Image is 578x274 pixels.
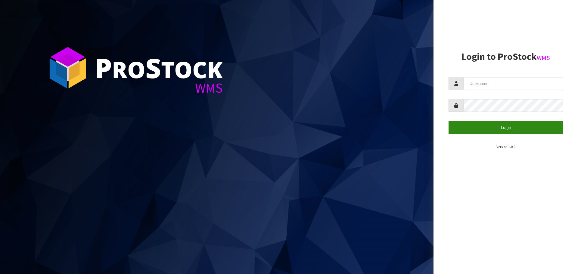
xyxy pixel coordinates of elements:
[95,49,112,86] span: P
[95,54,223,81] div: ro tock
[45,45,90,90] img: ProStock Cube
[449,51,563,62] h2: Login to ProStock
[496,144,515,149] small: Version 1.0.0
[95,81,223,95] div: WMS
[537,54,550,62] small: WMS
[145,49,161,86] span: S
[464,77,563,90] input: Username
[449,121,563,134] button: Login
